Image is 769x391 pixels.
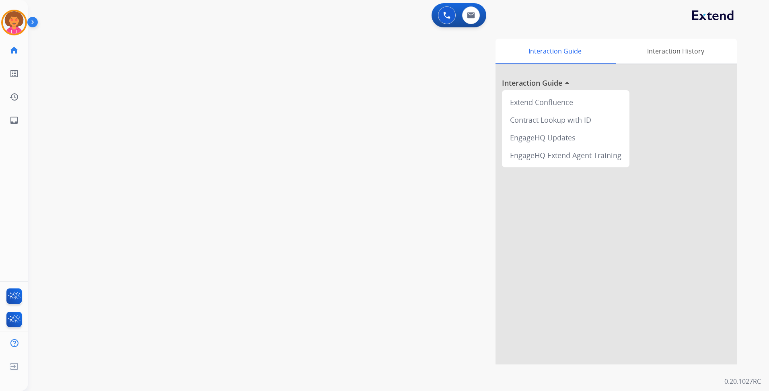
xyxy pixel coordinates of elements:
div: EngageHQ Extend Agent Training [505,146,626,164]
div: EngageHQ Updates [505,129,626,146]
div: Contract Lookup with ID [505,111,626,129]
div: Interaction Guide [496,39,614,64]
div: Extend Confluence [505,93,626,111]
mat-icon: history [9,92,19,102]
mat-icon: list_alt [9,69,19,78]
div: Interaction History [614,39,737,64]
mat-icon: home [9,45,19,55]
img: avatar [3,11,25,34]
p: 0.20.1027RC [724,377,761,386]
mat-icon: inbox [9,115,19,125]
